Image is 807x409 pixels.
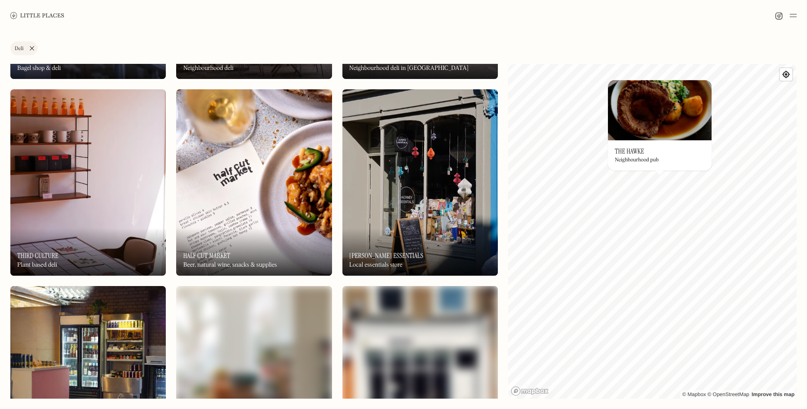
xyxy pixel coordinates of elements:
div: Plant based deli [17,261,57,269]
div: Neighbourhood pub [615,157,658,164]
div: Beer, natural wine, snacks & supplies [183,261,277,269]
img: Half Cut Market [176,89,332,276]
h3: [PERSON_NAME] Essentials [349,252,423,260]
div: Bagel shop & deli [17,65,61,72]
img: The Hawke [608,80,712,140]
a: Half Cut MarketHalf Cut MarketHalf Cut MarketBeer, natural wine, snacks & supplies [176,89,332,276]
img: Third Culture [10,89,166,276]
a: Hackney EssentialsHackney Essentials[PERSON_NAME] EssentialsLocal essentials store [342,89,498,276]
h3: The Hawke [615,147,644,155]
img: Hackney Essentials [342,89,498,276]
h3: Half Cut Market [183,252,230,260]
canvas: Map [508,64,797,399]
a: Mapbox [682,391,706,397]
button: Find my location [780,68,792,81]
a: Third CultureThird CultureThird CulturePlant based deli [10,89,166,276]
div: Deli [15,46,24,51]
div: Local essentials store [349,261,402,269]
div: Neighbourhood deli [183,65,234,72]
a: OpenStreetMap [707,391,749,397]
a: The HawkeThe HawkeThe HawkeNeighbourhood pub [608,80,712,170]
a: Improve this map [752,391,794,397]
h3: Third Culture [17,252,58,260]
a: Deli [10,41,38,55]
div: Neighbourhood deli in [GEOGRAPHIC_DATA] [349,65,468,72]
a: Mapbox homepage [511,386,549,396]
